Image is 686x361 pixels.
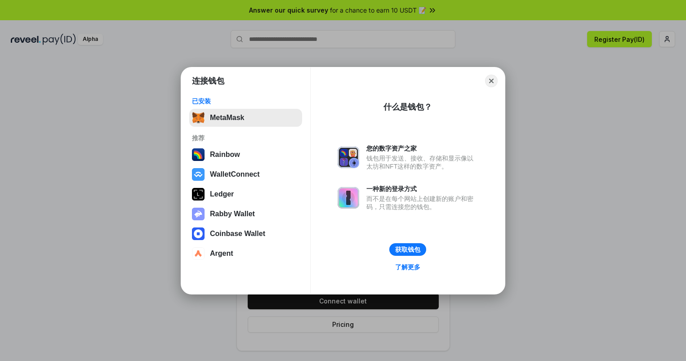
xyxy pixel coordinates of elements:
div: Argent [210,250,233,258]
img: svg+xml,%3Csvg%20width%3D%22120%22%20height%3D%22120%22%20viewBox%3D%220%200%20120%20120%22%20fil... [192,148,205,161]
div: MetaMask [210,114,244,122]
div: Ledger [210,190,234,198]
div: 钱包用于发送、接收、存储和显示像以太坊和NFT这样的数字资产。 [366,154,478,170]
div: 获取钱包 [395,245,420,254]
div: Rabby Wallet [210,210,255,218]
img: svg+xml,%3Csvg%20fill%3D%22none%22%20height%3D%2233%22%20viewBox%3D%220%200%2035%2033%22%20width%... [192,111,205,124]
div: 您的数字资产之家 [366,144,478,152]
img: svg+xml,%3Csvg%20width%3D%2228%22%20height%3D%2228%22%20viewBox%3D%220%200%2028%2028%22%20fill%3D... [192,247,205,260]
img: svg+xml,%3Csvg%20xmlns%3D%22http%3A%2F%2Fwww.w3.org%2F2000%2Fsvg%22%20fill%3D%22none%22%20viewBox... [338,147,359,168]
div: 已安装 [192,97,299,105]
button: Close [485,75,498,87]
div: Coinbase Wallet [210,230,265,238]
button: Rabby Wallet [189,205,302,223]
button: Ledger [189,185,302,203]
button: Rainbow [189,146,302,164]
div: 而不是在每个网站上创建新的账户和密码，只需连接您的钱包。 [366,195,478,211]
button: 获取钱包 [389,243,426,256]
h1: 连接钱包 [192,76,224,86]
button: Coinbase Wallet [189,225,302,243]
button: MetaMask [189,109,302,127]
div: Rainbow [210,151,240,159]
div: 一种新的登录方式 [366,185,478,193]
div: WalletConnect [210,170,260,178]
img: svg+xml,%3Csvg%20xmlns%3D%22http%3A%2F%2Fwww.w3.org%2F2000%2Fsvg%22%20fill%3D%22none%22%20viewBox... [192,208,205,220]
img: svg+xml,%3Csvg%20width%3D%2228%22%20height%3D%2228%22%20viewBox%3D%220%200%2028%2028%22%20fill%3D... [192,168,205,181]
img: svg+xml,%3Csvg%20xmlns%3D%22http%3A%2F%2Fwww.w3.org%2F2000%2Fsvg%22%20width%3D%2228%22%20height%3... [192,188,205,201]
img: svg+xml,%3Csvg%20width%3D%2228%22%20height%3D%2228%22%20viewBox%3D%220%200%2028%2028%22%20fill%3D... [192,227,205,240]
img: svg+xml,%3Csvg%20xmlns%3D%22http%3A%2F%2Fwww.w3.org%2F2000%2Fsvg%22%20fill%3D%22none%22%20viewBox... [338,187,359,209]
button: Argent [189,245,302,263]
a: 了解更多 [390,261,426,273]
div: 了解更多 [395,263,420,271]
button: WalletConnect [189,165,302,183]
div: 推荐 [192,134,299,142]
div: 什么是钱包？ [383,102,432,112]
